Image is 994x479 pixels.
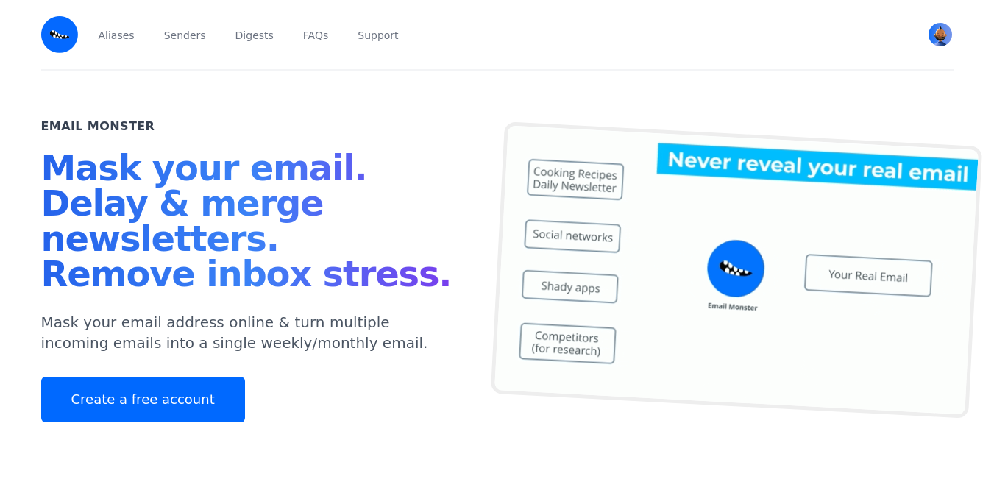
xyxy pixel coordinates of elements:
img: temp mail, free temporary mail, Temporary Email [490,121,981,419]
h2: Email Monster [41,118,155,135]
a: Create a free account [41,377,245,422]
img: Ronnie Mark's Avatar [929,23,952,46]
p: Mask your email address online & turn multiple incoming emails into a single weekly/monthly email. [41,312,462,353]
button: User menu [927,21,954,48]
h1: Mask your email. Delay & merge newsletters. Remove inbox stress. [41,150,462,297]
img: Email Monster [41,16,78,53]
